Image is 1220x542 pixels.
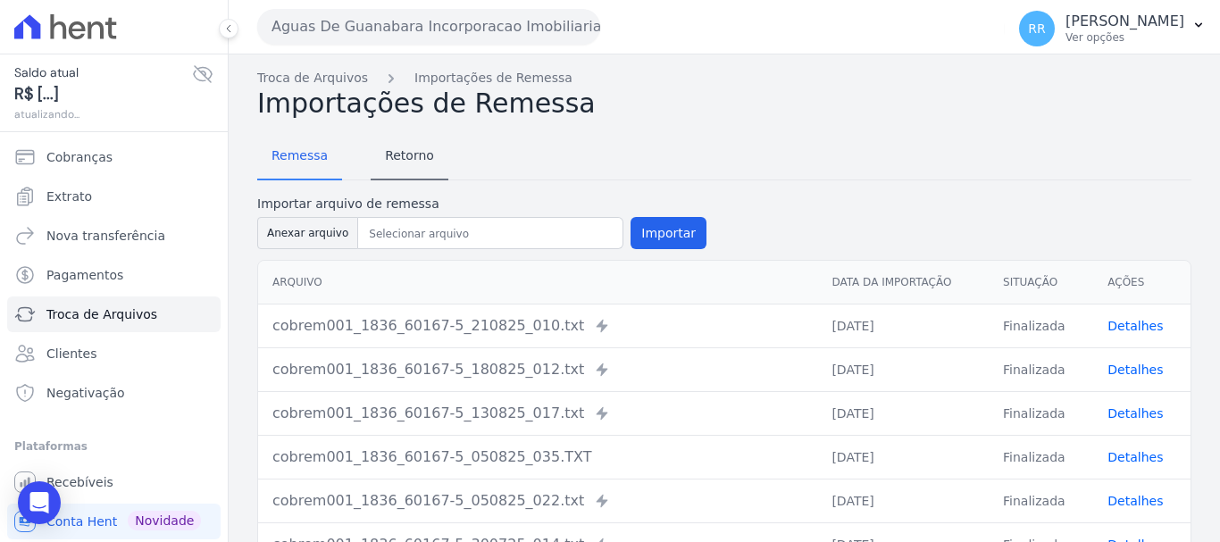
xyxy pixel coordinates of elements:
a: Retorno [371,134,448,180]
a: Troca de Arquivos [257,69,368,88]
button: RR [PERSON_NAME] Ver opções [1005,4,1220,54]
th: Arquivo [258,261,817,304]
td: Finalizada [989,347,1093,391]
a: Remessa [257,134,342,180]
span: Retorno [374,138,445,173]
td: [DATE] [817,304,989,347]
a: Conta Hent Novidade [7,504,221,539]
p: [PERSON_NAME] [1065,13,1184,30]
nav: Breadcrumb [257,69,1191,88]
a: Negativação [7,375,221,411]
span: Negativação [46,384,125,402]
span: Troca de Arquivos [46,305,157,323]
input: Selecionar arquivo [362,223,619,245]
td: [DATE] [817,435,989,479]
div: cobrem001_1836_60167-5_130825_017.txt [272,403,803,424]
button: Anexar arquivo [257,217,358,249]
a: Detalhes [1107,450,1163,464]
td: Finalizada [989,391,1093,435]
span: Nova transferência [46,227,165,245]
td: [DATE] [817,347,989,391]
a: Detalhes [1107,319,1163,333]
span: Saldo atual [14,63,192,82]
span: Novidade [128,511,201,530]
h2: Importações de Remessa [257,88,1191,120]
span: Cobranças [46,148,113,166]
td: [DATE] [817,479,989,522]
span: Conta Hent [46,513,117,530]
div: cobrem001_1836_60167-5_050825_035.TXT [272,446,803,468]
span: Clientes [46,345,96,363]
th: Ações [1093,261,1191,304]
a: Nova transferência [7,218,221,254]
span: atualizando... [14,106,192,122]
span: RR [1028,22,1045,35]
th: Situação [989,261,1093,304]
td: Finalizada [989,479,1093,522]
button: Importar [631,217,706,249]
span: Recebíveis [46,473,113,491]
label: Importar arquivo de remessa [257,195,706,213]
div: cobrem001_1836_60167-5_210825_010.txt [272,315,803,337]
button: Aguas De Guanabara Incorporacao Imobiliaria SPE LTDA [257,9,600,45]
span: Remessa [261,138,338,173]
div: cobrem001_1836_60167-5_050825_022.txt [272,490,803,512]
a: Detalhes [1107,406,1163,421]
a: Detalhes [1107,494,1163,508]
td: [DATE] [817,391,989,435]
a: Clientes [7,336,221,371]
span: Pagamentos [46,266,123,284]
a: Extrato [7,179,221,214]
a: Cobranças [7,139,221,175]
div: Open Intercom Messenger [18,481,61,524]
a: Troca de Arquivos [7,296,221,332]
span: Extrato [46,188,92,205]
a: Detalhes [1107,363,1163,377]
td: Finalizada [989,435,1093,479]
td: Finalizada [989,304,1093,347]
span: R$ [...] [14,82,192,106]
a: Importações de Remessa [414,69,572,88]
th: Data da Importação [817,261,989,304]
a: Recebíveis [7,464,221,500]
a: Pagamentos [7,257,221,293]
div: cobrem001_1836_60167-5_180825_012.txt [272,359,803,380]
p: Ver opções [1065,30,1184,45]
div: Plataformas [14,436,213,457]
